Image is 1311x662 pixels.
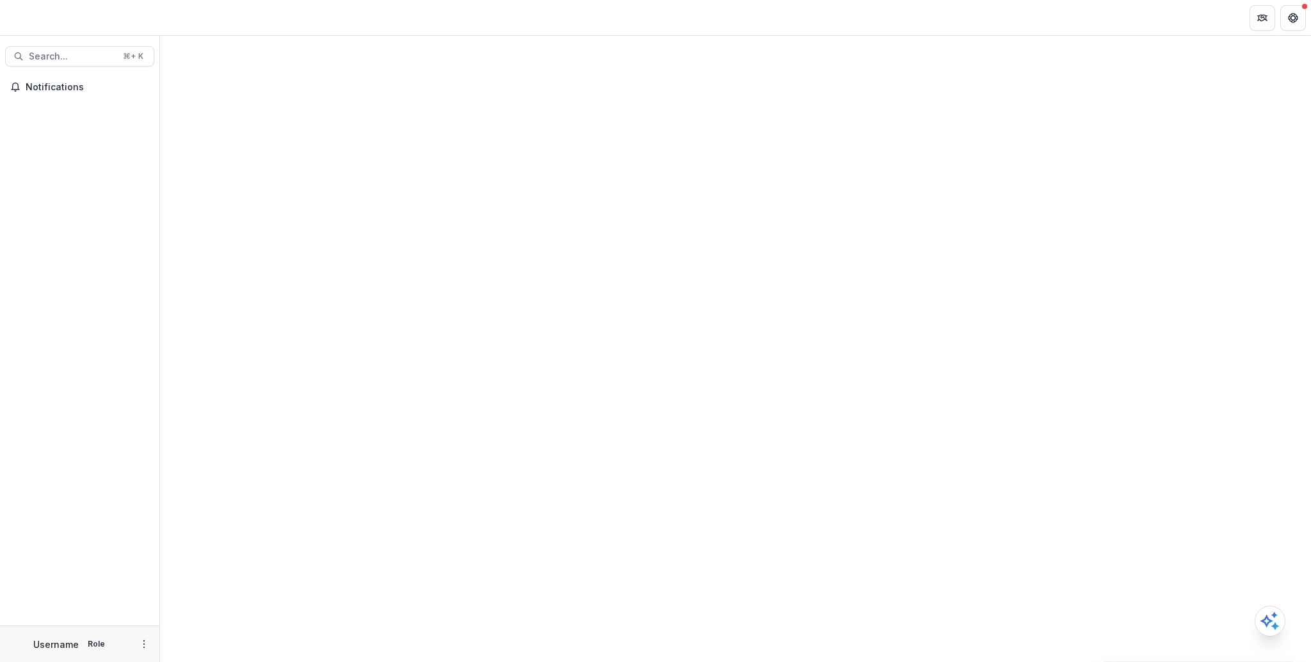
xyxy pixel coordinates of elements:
div: ⌘ + K [120,49,146,63]
span: Notifications [26,82,149,93]
button: Open AI Assistant [1255,606,1285,636]
button: Get Help [1280,5,1306,31]
button: More [136,636,152,652]
button: Notifications [5,77,154,97]
p: Role [84,638,109,650]
nav: breadcrumb [165,8,220,27]
p: Username [33,638,79,651]
button: Search... [5,46,154,67]
span: Search... [29,51,115,62]
button: Partners [1250,5,1275,31]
